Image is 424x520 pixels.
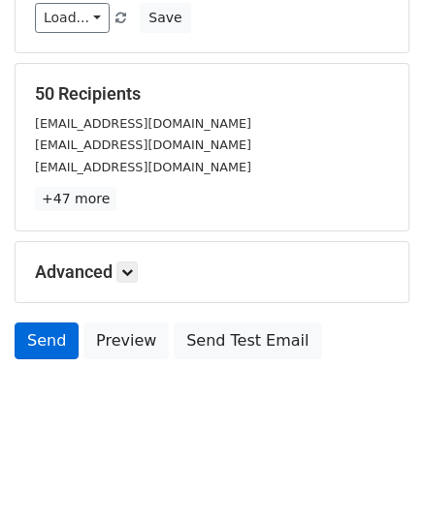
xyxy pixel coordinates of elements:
[35,138,251,152] small: [EMAIL_ADDRESS][DOMAIN_NAME]
[15,322,79,359] a: Send
[35,3,110,33] a: Load...
[174,322,321,359] a: Send Test Email
[35,160,251,174] small: [EMAIL_ADDRESS][DOMAIN_NAME]
[140,3,190,33] button: Save
[83,322,169,359] a: Preview
[35,83,389,105] h5: 50 Recipients
[35,187,116,211] a: +47 more
[35,261,389,283] h5: Advanced
[327,427,424,520] iframe: Chat Widget
[35,116,251,131] small: [EMAIL_ADDRESS][DOMAIN_NAME]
